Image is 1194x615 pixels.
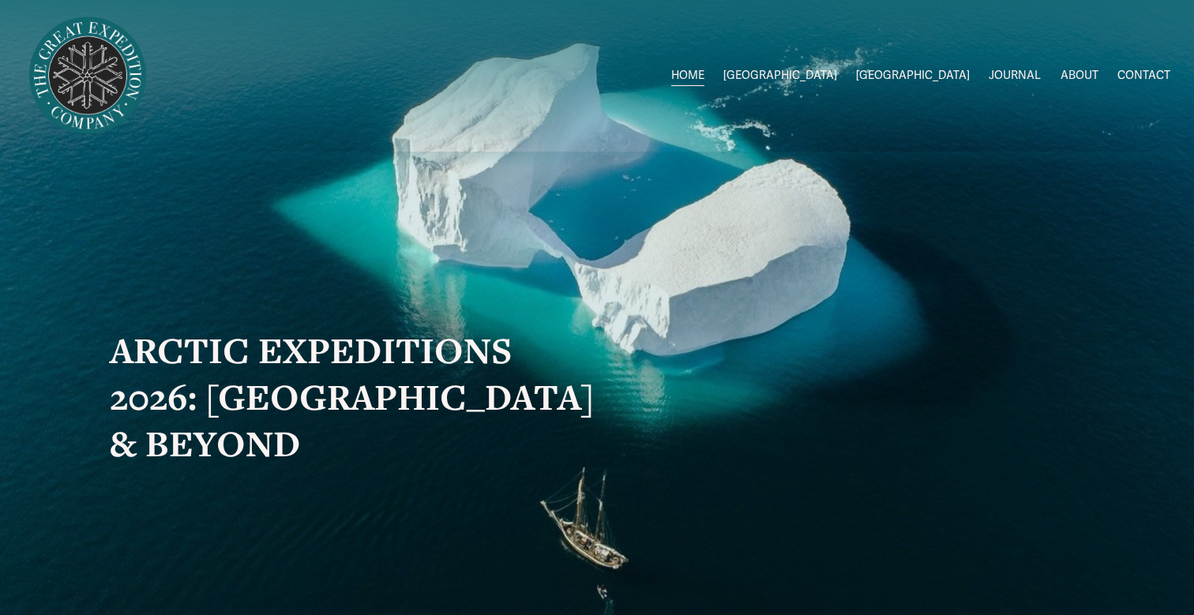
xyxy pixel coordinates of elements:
a: folder dropdown [723,65,837,88]
a: HOME [671,65,704,88]
span: [GEOGRAPHIC_DATA] [723,66,837,86]
strong: ARCTIC EXPEDITIONS 2026: [GEOGRAPHIC_DATA] & BEYOND [110,326,603,467]
a: JOURNAL [989,65,1041,88]
a: ABOUT [1061,65,1098,88]
img: Arctic Expeditions [24,12,152,140]
a: folder dropdown [856,65,970,88]
span: [GEOGRAPHIC_DATA] [856,66,970,86]
a: CONTACT [1117,65,1170,88]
